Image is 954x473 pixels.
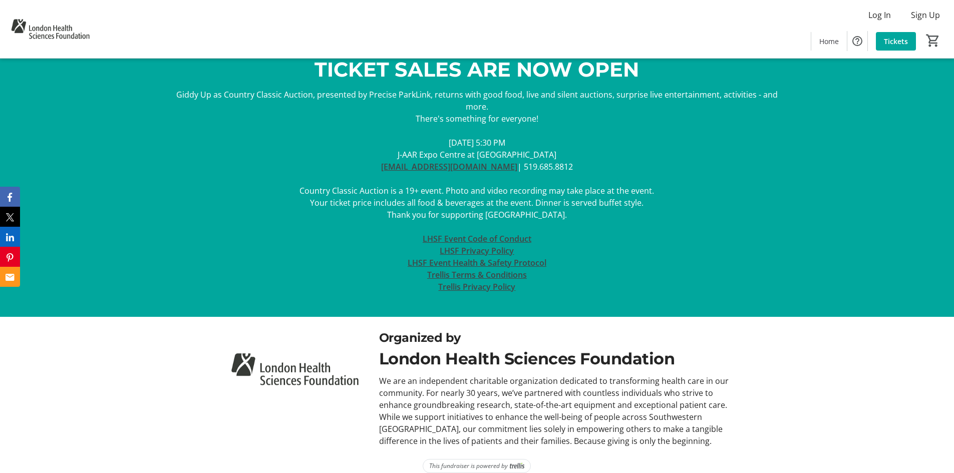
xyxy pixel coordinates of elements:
[819,36,839,47] span: Home
[510,462,524,469] img: Trellis Logo
[398,149,556,160] span: J-AAR Expo Centre at [GEOGRAPHIC_DATA]
[427,269,527,280] a: Trellis Terms & Conditions
[379,347,731,371] div: London Health Sciences Foundation
[379,329,731,347] div: Organized by
[314,57,639,82] span: TICKET SALES ARE NOW OPEN
[440,245,514,256] a: LHSF Privacy Policy
[408,257,546,268] a: LHSF Event Health & Safety Protocol
[876,32,916,51] a: Tickets
[860,7,899,23] button: Log In
[903,7,948,23] button: Sign Up
[223,329,367,410] img: London Health Sciences Foundation logo
[449,137,505,148] span: [DATE] 5:30 PM
[911,9,940,21] span: Sign Up
[387,209,567,220] span: Thank you for supporting [GEOGRAPHIC_DATA].
[299,185,654,196] span: Country Classic Auction is a 19+ event. Photo and video recording may take place at the event.
[379,375,731,447] div: We are an independent charitable organization dedicated to transforming health care in our commun...
[6,4,95,54] img: London Health Sciences Foundation's Logo
[438,281,515,292] a: Trellis Privacy Policy
[811,32,847,51] a: Home
[423,233,531,244] a: LHSF Event Code of Conduct
[381,161,517,172] a: [EMAIL_ADDRESS][DOMAIN_NAME]
[416,113,538,124] span: There's something for everyone!
[884,36,908,47] span: Tickets
[924,32,942,50] button: Cart
[868,9,891,21] span: Log In
[176,89,778,112] span: Giddy Up as Country Classic Auction, presented by Precise ParkLink, returns with good food, live ...
[429,461,508,470] span: This fundraiser is powered by
[847,31,867,51] button: Help
[310,197,644,208] span: Your ticket price includes all food & beverages at the event. Dinner is served buffet style.
[517,161,573,172] span: | 519.685.8812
